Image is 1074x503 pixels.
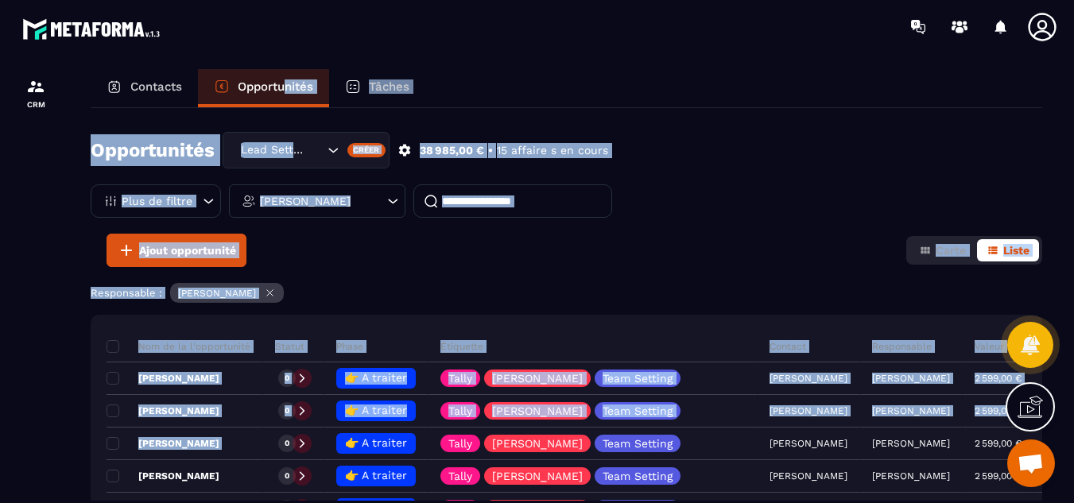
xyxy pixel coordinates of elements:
[492,438,583,449] p: [PERSON_NAME]
[488,143,493,158] p: •
[198,69,329,107] a: Opportunités
[492,373,583,384] p: [PERSON_NAME]
[260,195,351,207] p: [PERSON_NAME]
[345,371,407,384] span: 👉 A traiter
[107,437,219,450] p: [PERSON_NAME]
[497,143,608,158] p: 15 affaire s en cours
[122,195,192,207] p: Plus de filtre
[1007,439,1055,487] div: Ouvrir le chat
[603,373,673,384] p: Team Setting
[107,340,250,353] p: Nom de la l'opportunité
[4,65,68,121] a: formationformationCRM
[139,242,236,258] span: Ajout opportunité
[975,438,1022,449] p: 2 599,00 €
[770,340,806,353] p: Contact
[345,404,407,416] span: 👉 A traiter
[369,79,409,94] p: Tâches
[91,287,162,299] p: Responsable :
[91,134,215,166] h2: Opportunités
[347,143,386,157] div: Créer
[872,438,950,449] p: [PERSON_NAME]
[237,141,308,159] span: Lead Setting
[975,405,1022,416] p: 2 599,00 €
[420,143,484,158] p: 38 985,00 €
[238,79,313,94] p: Opportunités
[336,340,363,353] p: Phase
[285,373,289,384] p: 0
[223,132,390,168] div: Search for option
[975,470,1022,482] p: 2 599,00 €
[285,405,289,416] p: 0
[872,373,950,384] p: [PERSON_NAME]
[1003,244,1029,257] span: Liste
[107,234,246,267] button: Ajout opportunité
[22,14,165,44] img: logo
[603,405,673,416] p: Team Setting
[285,470,289,482] p: 0
[448,405,472,416] p: Tally
[26,77,45,96] img: formation
[308,141,324,159] input: Search for option
[448,373,472,384] p: Tally
[492,405,583,416] p: [PERSON_NAME]
[345,436,407,449] span: 👉 A traiter
[178,288,256,299] p: [PERSON_NAME]
[107,470,219,482] p: [PERSON_NAME]
[345,469,407,482] span: 👉 A traiter
[448,438,472,449] p: Tally
[91,69,198,107] a: Contacts
[285,438,289,449] p: 0
[440,340,483,353] p: Étiquette
[872,405,950,416] p: [PERSON_NAME]
[872,470,950,482] p: [PERSON_NAME]
[603,438,673,449] p: Team Setting
[448,470,472,482] p: Tally
[975,373,1022,384] p: 2 599,00 €
[977,239,1039,261] button: Liste
[936,244,966,257] span: Carte
[4,100,68,109] p: CRM
[275,340,304,353] p: Statut
[909,239,975,261] button: Carte
[603,470,673,482] p: Team Setting
[107,372,219,385] p: [PERSON_NAME]
[872,340,932,353] p: Responsable
[492,470,583,482] p: [PERSON_NAME]
[329,69,425,107] a: Tâches
[107,404,219,417] p: [PERSON_NAME]
[975,340,1004,353] p: Valeur
[130,79,182,94] p: Contacts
